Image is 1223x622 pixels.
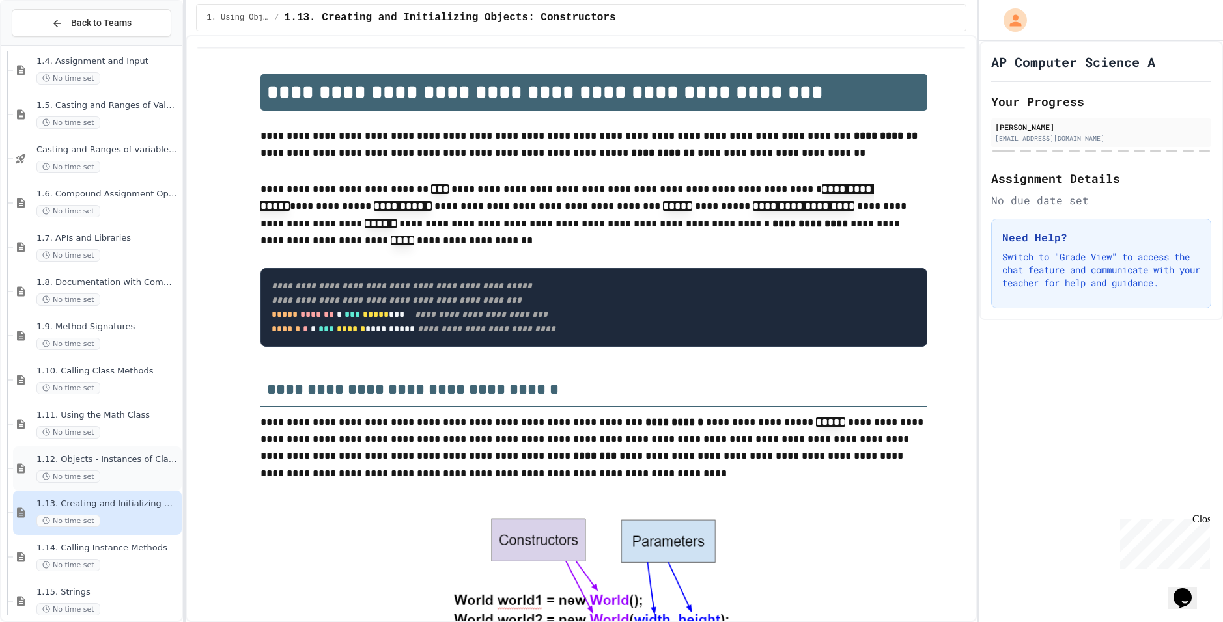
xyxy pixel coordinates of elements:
span: No time set [36,205,100,217]
span: 1.13. Creating and Initializing Objects: Constructors [285,10,616,25]
span: No time set [36,382,100,394]
button: Back to Teams [12,9,171,37]
span: 1.4. Assignment and Input [36,56,179,67]
span: No time set [36,161,100,173]
span: 1.7. APIs and Libraries [36,233,179,244]
span: No time set [36,249,100,262]
span: 1.5. Casting and Ranges of Values [36,100,179,111]
iframe: chat widget [1168,570,1210,609]
span: 1.11. Using the Math Class [36,410,179,421]
span: No time set [36,603,100,615]
span: No time set [36,293,100,306]
span: No time set [36,116,100,129]
div: Chat with us now!Close [5,5,90,83]
span: 1.14. Calling Instance Methods [36,543,179,554]
span: No time set [36,426,100,439]
span: Casting and Ranges of variables - Quiz [36,144,179,155]
span: 1.9. Method Signatures [36,321,179,332]
span: 1.8. Documentation with Comments and Preconditions [36,277,179,288]
span: No time set [36,72,100,85]
h2: Your Progress [991,92,1211,111]
span: 1.6. Compound Assignment Operators [36,189,179,200]
span: 1. Using Objects and Methods [207,12,270,23]
h3: Need Help? [1002,230,1200,245]
span: 1.13. Creating and Initializing Objects: Constructors [36,498,179,509]
span: No time set [36,515,100,527]
div: My Account [990,5,1030,35]
span: 1.12. Objects - Instances of Classes [36,454,179,465]
h1: AP Computer Science A [991,53,1155,71]
div: [PERSON_NAME] [995,121,1207,133]
iframe: chat widget [1115,513,1210,569]
span: No time set [36,338,100,350]
span: No time set [36,559,100,571]
span: 1.10. Calling Class Methods [36,366,179,377]
span: / [275,12,279,23]
div: No due date set [991,193,1211,208]
div: [EMAIL_ADDRESS][DOMAIN_NAME] [995,133,1207,143]
span: Back to Teams [71,16,132,30]
span: 1.15. Strings [36,587,179,598]
h2: Assignment Details [991,169,1211,187]
p: Switch to "Grade View" to access the chat feature and communicate with your teacher for help and ... [1002,250,1200,290]
span: No time set [36,470,100,483]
